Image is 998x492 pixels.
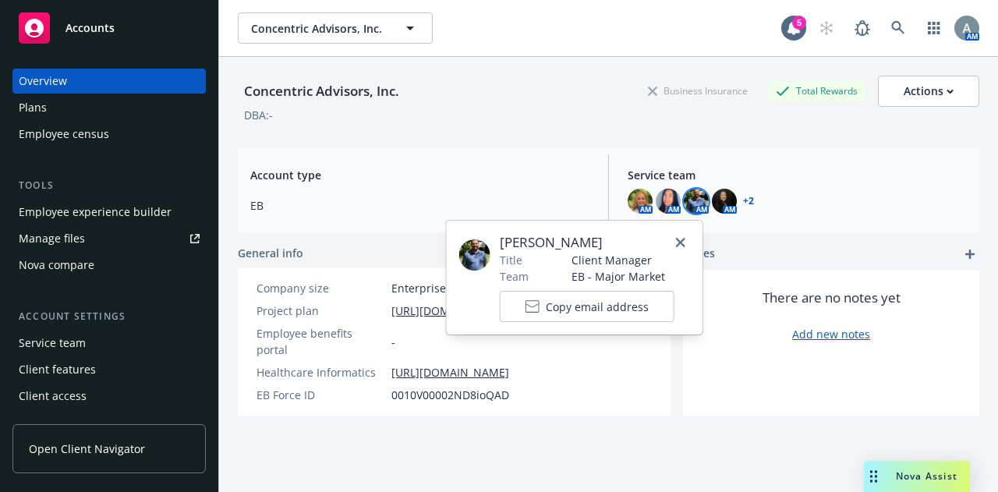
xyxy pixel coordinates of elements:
a: Start snowing [811,12,842,44]
img: photo [954,16,979,41]
div: EB Force ID [257,387,385,403]
a: +2 [743,196,754,206]
span: - [391,334,395,350]
span: EB [250,197,589,214]
a: close [671,233,690,252]
div: Actions [904,76,954,106]
a: Client features [12,357,206,382]
div: Business Insurance [640,81,756,101]
img: photo [712,189,737,214]
div: Employee experience builder [19,200,172,225]
div: Drag to move [864,461,883,492]
a: Manage files [12,226,206,251]
button: Nova Assist [864,461,970,492]
a: Switch app [918,12,950,44]
div: Total Rewards [768,81,865,101]
div: DBA: - [244,107,273,123]
span: Enterprise [391,280,446,296]
div: 5 [792,16,806,30]
div: Manage files [19,226,85,251]
div: Overview [19,69,67,94]
span: General info [238,245,303,261]
a: Service team [12,331,206,356]
span: EB - Major Market [572,268,674,285]
div: Employee census [19,122,109,147]
span: Nova Assist [896,469,957,483]
span: Service team [628,167,967,183]
a: Plans [12,95,206,120]
span: Client Manager [572,252,674,268]
div: Company size [257,280,385,296]
span: 0010V00002ND8ioQAD [391,387,509,403]
div: Service team [19,331,86,356]
img: photo [684,189,709,214]
div: Concentric Advisors, Inc. [238,81,405,101]
span: Team [500,268,529,285]
span: Title [500,252,522,268]
a: [URL][DOMAIN_NAME] [391,364,509,381]
img: photo [628,189,653,214]
a: Accounts [12,6,206,50]
span: Account type [250,167,589,183]
a: Add new notes [792,326,870,342]
div: Healthcare Informatics [257,364,385,381]
span: Accounts [65,22,115,34]
img: employee photo [459,239,490,271]
a: Overview [12,69,206,94]
button: Concentric Advisors, Inc. [238,12,433,44]
div: Employee benefits portal [257,325,385,358]
div: Project plan [257,303,385,319]
div: Client access [19,384,87,409]
span: Concentric Advisors, Inc. [251,20,386,37]
div: Client features [19,357,96,382]
a: Client access [12,384,206,409]
a: [URL][DOMAIN_NAME] [391,303,509,319]
button: Actions [878,76,979,107]
a: Nova compare [12,253,206,278]
button: Copy email address [500,291,674,322]
a: Employee census [12,122,206,147]
a: add [961,245,979,264]
span: [PERSON_NAME] [500,233,674,252]
div: Account settings [12,309,206,324]
div: Nova compare [19,253,94,278]
a: Report a Bug [847,12,878,44]
a: Employee experience builder [12,200,206,225]
img: photo [656,189,681,214]
div: Plans [19,95,47,120]
span: Copy email address [546,299,649,315]
span: There are no notes yet [763,288,901,307]
a: Search [883,12,914,44]
span: Open Client Navigator [29,441,145,457]
div: Tools [12,178,206,193]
